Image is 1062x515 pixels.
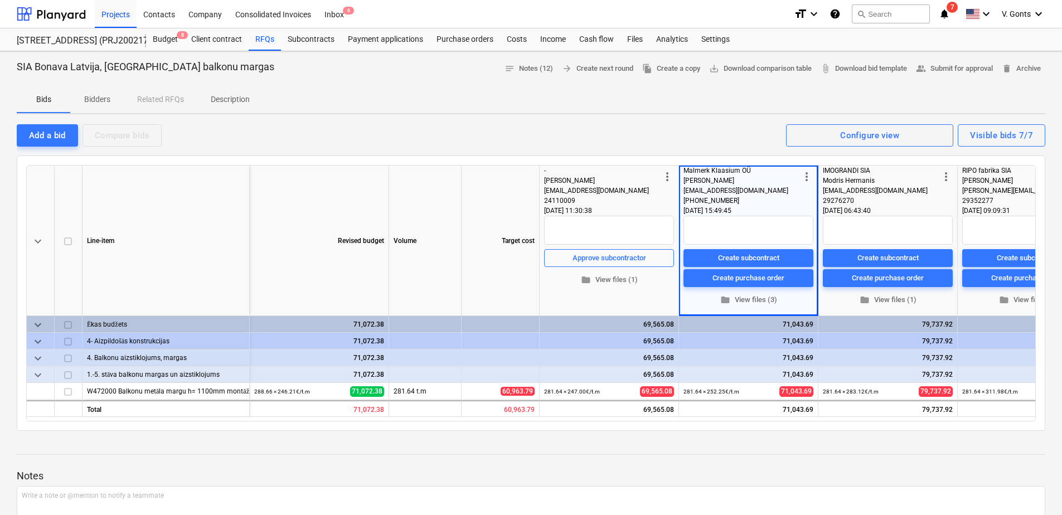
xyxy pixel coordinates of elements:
button: Approve subcontractor [544,249,674,267]
div: [STREET_ADDRESS] (PRJ2002170, Čiekuru mājas)2601854 [17,35,133,47]
p: Description [211,94,250,105]
a: Analytics [649,28,695,51]
div: Create subcontract [857,251,919,264]
span: 79,737.92 [919,386,953,397]
span: Submit for approval [916,62,993,75]
span: View files (1) [827,294,948,307]
div: 69,565.08 [544,366,674,383]
div: 1.-5. stāva balkonu margas un aizstiklojums [87,366,245,382]
div: [PERSON_NAME] [544,176,661,186]
div: 69,565.08 [544,349,674,366]
div: [DATE] 06:43:40 [823,206,953,216]
div: 69,565.08 [544,333,674,349]
div: Create purchase order [712,271,784,284]
button: Visible bids 7/7 [958,124,1045,147]
span: more_vert [800,170,813,183]
div: 79,737.92 [823,333,953,349]
button: Notes (12) [500,60,557,77]
div: 71,043.69 [683,366,813,383]
div: 79,737.92 [823,349,953,366]
div: 71,043.69 [679,400,818,417]
span: keyboard_arrow_down [31,335,45,348]
button: Create next round [557,60,638,77]
div: 79,737.92 [818,400,958,417]
span: people_alt [916,64,926,74]
span: Download bid template [821,62,907,75]
button: View files (1) [823,291,953,309]
small: 288.66 × 246.21€ / t.m [254,388,310,395]
div: W472000 Balkonu metāla margu h= 1100mm montāža, 60x60x2 karkass cinkots, gruntēts un krāsosots, r... [87,383,245,399]
a: Download bid template [816,60,911,77]
button: Create subcontract [683,249,813,267]
button: Add a bid [17,124,78,147]
a: Budget8 [146,28,185,51]
a: Cash flow [573,28,620,51]
button: Create a copy [638,60,705,77]
div: - [544,166,661,176]
div: RFQs [249,28,281,51]
div: [PERSON_NAME] [683,176,800,186]
div: 71,072.38 [254,349,384,366]
div: Configure view [840,128,899,143]
p: Bidders [84,94,110,105]
span: save_alt [709,64,719,74]
span: more_vert [939,170,953,183]
div: Approve subcontractor [573,251,646,264]
span: [EMAIL_ADDRESS][DOMAIN_NAME] [683,187,788,195]
div: [DATE] 11:30:38 [544,206,674,216]
div: 29276270 [823,196,939,206]
span: keyboard_arrow_down [31,368,45,382]
span: Create next round [562,62,633,75]
button: Create subcontract [823,249,953,267]
span: View files (1) [549,274,670,286]
div: [DATE] 15:49:45 [683,206,813,216]
span: delete [1002,64,1012,74]
div: Purchase orders [430,28,500,51]
div: 71,043.69 [683,349,813,366]
a: Costs [500,28,534,51]
span: arrow_forward [562,64,572,74]
div: Malmerk Klaasium OÜ [683,166,800,176]
div: Create subcontract [997,251,1058,264]
div: Line-item [83,166,250,316]
div: 69,565.08 [544,316,674,333]
div: 60,963.79 [462,400,540,417]
iframe: Chat Widget [1006,461,1062,515]
div: Ēkas budžets [87,316,245,332]
div: Total [83,400,250,417]
a: Download comparison table [705,60,816,77]
div: 71,043.69 [683,333,813,349]
span: keyboard_arrow_down [31,235,45,248]
div: Target cost [462,166,540,316]
div: 79,737.92 [823,366,953,383]
button: View files (3) [683,291,813,309]
span: 71,043.69 [779,386,813,397]
div: 4- Aizpildošās konstrukcijas [87,333,245,349]
p: Bids [30,94,57,105]
span: notes [505,64,515,74]
span: folder [720,295,730,305]
a: Subcontracts [281,28,341,51]
div: 71,072.38 [254,366,384,383]
small: 281.64 × 311.98€ / t.m [962,388,1018,395]
span: Archive [1002,62,1041,75]
button: Configure view [786,124,953,147]
span: 71,072.38 [350,386,384,397]
span: 69,565.08 [640,386,674,397]
a: Income [534,28,573,51]
a: Files [620,28,649,51]
div: Settings [695,28,736,51]
div: 69,565.08 [540,400,679,417]
span: Download comparison table [709,62,812,75]
div: Modris Hermanis [823,176,939,186]
div: 71,072.38 [254,333,384,349]
div: 24110009 [544,196,661,206]
div: 281.64 t.m [389,383,462,400]
div: Create subcontract [718,251,779,264]
a: Client contract [185,28,249,51]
